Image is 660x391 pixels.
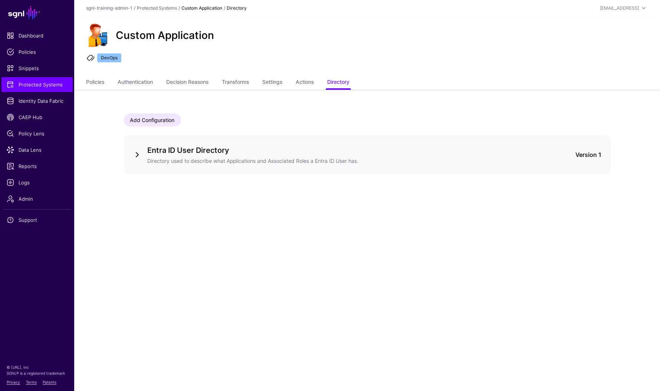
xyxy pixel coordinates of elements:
[7,364,68,370] p: © [URL], Inc
[7,97,68,105] span: Identity Data Fabric
[7,48,68,56] span: Policies
[1,110,73,125] a: CAEP Hub
[1,159,73,174] a: Reports
[262,76,282,90] a: Settings
[227,5,247,11] strong: Directory
[7,65,68,72] span: Snippets
[558,150,602,159] div: Version 1
[26,380,37,384] a: Terms
[7,162,68,170] span: Reports
[1,175,73,190] a: Logs
[166,76,208,90] a: Decision Reasons
[132,5,137,11] div: /
[116,29,214,42] h2: Custom Application
[43,380,56,384] a: Patents
[222,76,249,90] a: Transforms
[7,130,68,137] span: Policy Lens
[1,191,73,206] a: Admin
[296,76,314,90] a: Actions
[7,195,68,203] span: Admin
[1,45,73,59] a: Policies
[7,370,68,376] p: SGNL® is a registered trademark
[7,32,68,39] span: Dashboard
[7,146,68,154] span: Data Lens
[7,81,68,88] span: Protected Systems
[1,93,73,108] a: Identity Data Fabric
[7,216,68,224] span: Support
[86,5,132,11] a: sgnl-training-admin-1
[7,114,68,121] span: CAEP Hub
[1,77,73,92] a: Protected Systems
[1,28,73,43] a: Dashboard
[7,380,20,384] a: Privacy
[86,24,110,47] img: svg+xml;base64,PHN2ZyB3aWR0aD0iOTgiIGhlaWdodD0iMTIyIiB2aWV3Qm94PSIwIDAgOTggMTIyIiBmaWxsPSJub25lIi...
[4,4,70,21] a: SGNL
[118,76,153,90] a: Authentication
[1,142,73,157] a: Data Lens
[1,126,73,141] a: Policy Lens
[1,61,73,76] a: Snippets
[181,5,222,11] strong: Custom Application
[177,5,181,11] div: /
[148,144,531,156] h5: Entra ID User Directory
[222,5,227,11] div: /
[86,76,104,90] a: Policies
[7,179,68,186] span: Logs
[327,76,349,90] a: Directory
[97,53,121,62] span: DevOps
[148,157,531,165] p: Directory used to describe what Applications and Associated Roles a Entra ID User has.
[137,5,177,11] a: Protected Systems
[124,114,181,126] a: Add Configuration
[600,5,639,11] div: [EMAIL_ADDRESS]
